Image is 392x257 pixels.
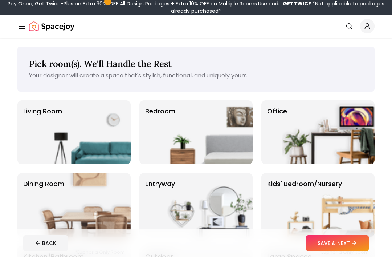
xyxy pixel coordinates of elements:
img: Office [282,100,375,164]
img: entryway [160,173,253,237]
button: BACK [23,235,68,251]
span: Pick room(s). We'll Handle the Rest [29,58,172,69]
p: Your designer will create a space that's stylish, functional, and uniquely yours. [29,71,363,80]
a: Spacejoy [29,19,74,33]
p: Bedroom [145,106,175,158]
img: Spacejoy Logo [29,19,74,33]
p: entryway [145,179,175,231]
p: Living Room [23,106,62,158]
nav: Global [17,15,375,38]
p: Kids' Bedroom/Nursery [267,179,342,231]
p: Office [267,106,287,158]
p: Dining Room [23,179,64,231]
button: SAVE & NEXT [306,235,369,251]
img: Dining Room [38,173,131,237]
img: Bedroom [160,100,253,164]
img: Living Room [38,100,131,164]
img: Kids' Bedroom/Nursery [282,173,375,237]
